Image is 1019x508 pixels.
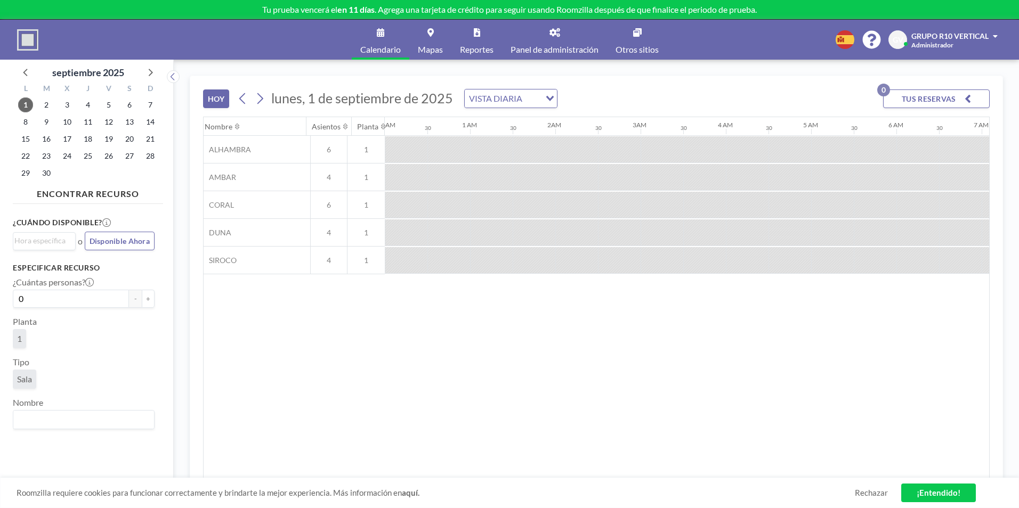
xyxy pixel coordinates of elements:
span: martes, 9 de septiembre de 2025 [39,114,54,129]
font: TUS RESERVAS [902,94,956,103]
button: + [142,290,155,308]
a: Otros sitios [607,20,667,60]
div: Buscar opción [13,411,154,429]
a: Reportes [451,20,502,60]
div: 30 [510,125,516,132]
span: sábado, 20 de septiembre de 2025 [122,132,137,146]
span: 4 [311,173,347,182]
button: Disponible Ahora [85,232,155,250]
span: DUNA [204,228,231,237]
div: Buscar opción [465,89,557,108]
input: Buscar opción [14,413,148,427]
a: Rechazar [855,488,888,498]
span: sábado, 6 de septiembre de 2025 [122,97,137,112]
span: sábado, 13 de septiembre de 2025 [122,114,137,129]
span: GRUPO R10 VERTICAL [911,31,989,40]
span: Administrador [911,41,953,49]
div: D [140,83,160,96]
span: 4 [311,228,347,237]
button: - [129,290,142,308]
span: Disponible Ahora [90,236,150,245]
span: Otros sitios [616,45,659,54]
span: CORAL [204,200,234,210]
input: Buscar opción [14,235,69,247]
span: Mapas [418,45,443,54]
span: sábado, 27 de septiembre de 2025 [122,149,137,163]
span: lunes, 15 de septiembre de 2025 [18,132,33,146]
div: 4 AM [718,121,733,129]
div: 30 [681,125,687,132]
img: logotipo de la organización [17,29,38,51]
div: 5 AM [803,121,818,129]
div: Nombre [205,122,232,132]
input: Buscar opción [525,92,539,105]
div: 30 [595,125,602,132]
div: J [78,83,99,96]
div: 30 [851,125,858,132]
span: miércoles, 24 de septiembre de 2025 [60,149,75,163]
span: 1 [347,200,385,210]
font: Nombre [13,397,43,407]
b: en 11 días [337,4,375,14]
span: AMBAR [204,173,236,182]
span: Sala [17,374,32,384]
span: miércoles, 10 de septiembre de 2025 [60,114,75,129]
span: martes, 30 de septiembre de 2025 [39,166,54,181]
a: Panel de administración [502,20,607,60]
span: 1 [347,173,385,182]
span: jueves, 18 de septiembre de 2025 [80,132,95,146]
span: Roomzilla requiere cookies para funcionar correctamente y brindarte la mejor experiencia. Más inf... [17,488,855,498]
span: Calendario [360,45,401,54]
span: viernes, 26 de septiembre de 2025 [101,149,116,163]
span: domingo, 28 de septiembre de 2025 [143,149,158,163]
span: Panel de administración [511,45,599,54]
div: 1 AM [462,121,477,129]
span: lunes, 1 de septiembre de 2025 [271,90,453,106]
p: 0 [877,84,890,96]
span: lunes, 29 de septiembre de 2025 [18,166,33,181]
span: martes, 23 de septiembre de 2025 [39,149,54,163]
h3: Especificar recurso [13,263,155,273]
font: ¿Cuántas personas? [13,277,85,287]
span: viernes, 19 de septiembre de 2025 [101,132,116,146]
span: 1 [17,333,22,344]
div: 30 [936,125,943,132]
div: X [57,83,78,96]
div: L [15,83,36,96]
font: Planta [13,316,37,326]
span: domingo, 21 de septiembre de 2025 [143,132,158,146]
span: 6 [311,200,347,210]
a: Calendario [352,20,409,60]
span: Reportes [460,45,494,54]
span: jueves, 11 de septiembre de 2025 [80,114,95,129]
div: septiembre 2025 [52,65,124,80]
span: miércoles, 3 de septiembre de 2025 [60,97,75,112]
span: martes, 2 de septiembre de 2025 [39,97,54,112]
div: V [98,83,119,96]
div: 7 AM [974,121,989,129]
span: martes, 16 de septiembre de 2025 [39,132,54,146]
div: 3AM [633,121,646,129]
div: 6 AM [888,121,903,129]
button: HOY [203,89,229,108]
font: VISTA DIARIA [469,93,522,104]
button: TUS RESERVAS0 [883,89,990,108]
a: ¡Entendido! [901,484,976,502]
span: 1 [347,256,385,265]
div: Planta [357,122,378,132]
a: aquí. [402,488,419,497]
span: o [78,236,83,247]
span: viernes, 5 de septiembre de 2025 [101,97,116,112]
span: SIROCO [204,256,237,265]
span: jueves, 4 de septiembre de 2025 [80,97,95,112]
font: Tipo [13,357,29,367]
div: Asientos [312,122,341,132]
span: domingo, 7 de septiembre de 2025 [143,97,158,112]
a: Mapas [409,20,451,60]
span: lunes, 8 de septiembre de 2025 [18,114,33,129]
span: 4 [311,256,347,265]
h4: ENCONTRAR RECURSO [13,184,163,199]
span: ALHAMBRA [204,145,251,154]
div: 2AM [547,121,561,129]
div: M [36,83,57,96]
